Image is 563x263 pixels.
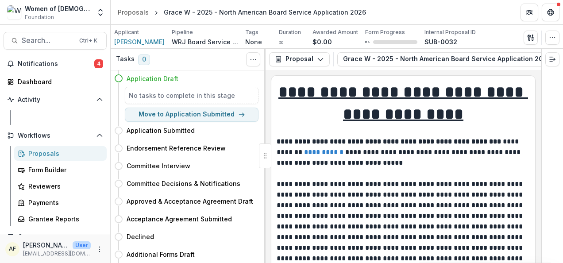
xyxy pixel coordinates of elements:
[118,8,149,17] div: Proposals
[127,74,178,83] h4: Application Draft
[14,146,107,161] a: Proposals
[127,232,154,241] h4: Declined
[127,197,253,206] h4: Approved & Acceptance Agreement Draft
[424,28,476,36] p: Internal Proposal ID
[4,57,107,71] button: Notifications4
[94,4,107,21] button: Open entity switcher
[114,28,139,36] p: Applicant
[4,32,107,50] button: Search...
[14,179,107,193] a: Reviewers
[312,28,358,36] p: Awarded Amount
[18,96,93,104] span: Activity
[23,250,91,258] p: [EMAIL_ADDRESS][DOMAIN_NAME]
[521,4,538,21] button: Partners
[73,241,91,249] p: User
[18,77,100,86] div: Dashboard
[164,8,366,17] div: Grace W - 2025 - North American Board Service Application 2026
[127,250,195,259] h4: Additional Forms Draft
[23,240,69,250] p: [PERSON_NAME]
[9,246,16,252] div: Amanda Feldman
[127,143,226,153] h4: Endorsement Reference Review
[245,37,262,46] p: None
[28,165,100,174] div: Form Builder
[172,37,238,46] p: WRJ Board Service Applications 2026
[116,55,135,63] h3: Tasks
[114,6,152,19] a: Proposals
[365,28,405,36] p: Form Progress
[365,39,370,45] p: 0 %
[18,60,94,68] span: Notifications
[4,74,107,89] a: Dashboard
[127,214,232,224] h4: Acceptance Agreement Submitted
[94,244,105,255] button: More
[127,179,240,188] h4: Committee Decisions & Notifications
[129,91,255,100] h5: No tasks to complete in this stage
[14,212,107,226] a: Grantee Reports
[269,52,330,66] button: Proposal
[25,4,91,13] div: Women of [DEMOGRAPHIC_DATA]
[245,28,258,36] p: Tags
[172,28,193,36] p: Pipeline
[18,233,93,241] span: Contacts
[279,28,301,36] p: Duration
[424,37,457,46] p: SUB-0032
[114,37,165,46] a: [PERSON_NAME]
[542,4,559,21] button: Get Help
[312,37,332,46] p: $0.00
[127,161,190,170] h4: Committee Interview
[7,5,21,19] img: Women of Reform Judaism
[28,198,100,207] div: Payments
[4,230,107,244] button: Open Contacts
[28,182,100,191] div: Reviewers
[4,128,107,143] button: Open Workflows
[545,52,559,66] button: Expand right
[279,37,283,46] p: ∞
[28,149,100,158] div: Proposals
[14,195,107,210] a: Payments
[138,54,150,65] span: 0
[22,36,74,45] span: Search...
[77,36,99,46] div: Ctrl + K
[94,59,103,68] span: 4
[25,13,54,21] span: Foundation
[14,162,107,177] a: Form Builder
[127,126,195,135] h4: Application Submitted
[246,52,260,66] button: Toggle View Cancelled Tasks
[18,132,93,139] span: Workflows
[4,93,107,107] button: Open Activity
[114,6,370,19] nav: breadcrumb
[125,108,258,122] button: Move to Application Submitted
[28,214,100,224] div: Grantee Reports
